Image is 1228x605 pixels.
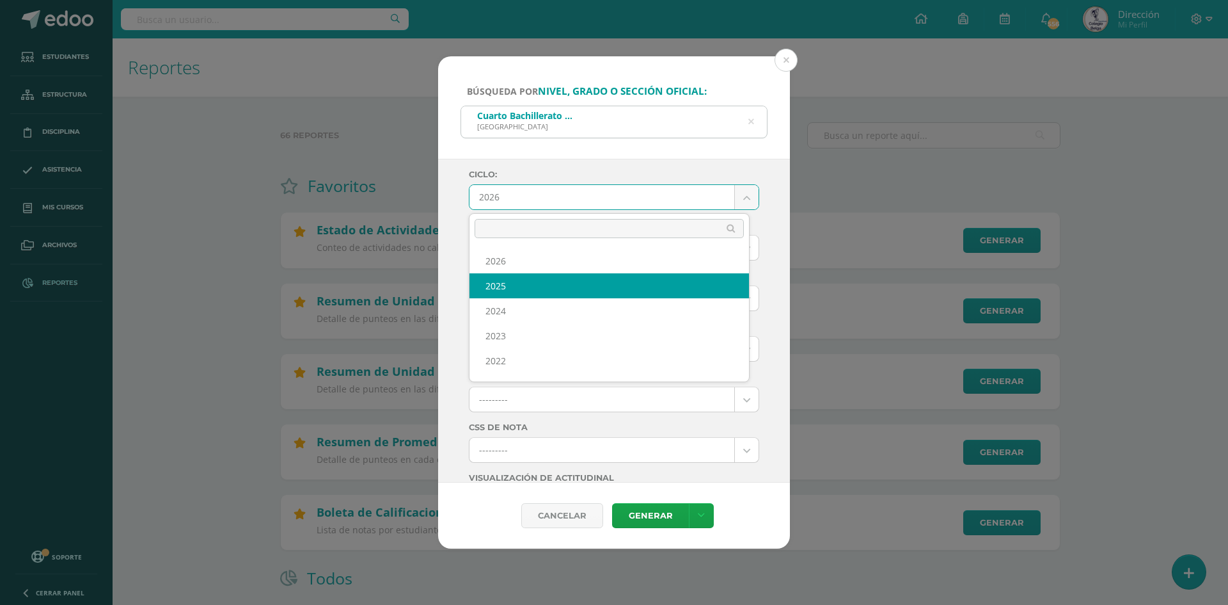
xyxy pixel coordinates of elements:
div: 2025 [469,273,749,298]
div: 2026 [469,248,749,273]
div: 2024 [469,298,749,323]
div: 2022 [469,348,749,373]
div: 2021 [469,373,749,398]
div: 2023 [469,323,749,348]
